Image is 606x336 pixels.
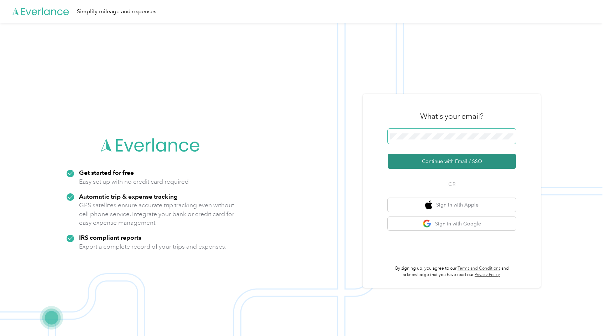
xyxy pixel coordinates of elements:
[79,169,134,176] strong: Get started for free
[425,200,432,209] img: apple logo
[475,272,500,278] a: Privacy Policy
[420,111,484,121] h3: What's your email?
[423,219,432,228] img: google logo
[79,242,226,251] p: Export a complete record of your trips and expenses.
[79,234,141,241] strong: IRS compliant reports
[388,217,516,231] button: google logoSign in with Google
[458,266,500,271] a: Terms and Conditions
[77,7,156,16] div: Simplify mileage and expenses
[388,198,516,212] button: apple logoSign in with Apple
[79,177,189,186] p: Easy set up with no credit card required
[388,265,516,278] p: By signing up, you agree to our and acknowledge that you have read our .
[79,201,235,227] p: GPS satellites ensure accurate trip tracking even without cell phone service. Integrate your bank...
[439,180,464,188] span: OR
[79,193,178,200] strong: Automatic trip & expense tracking
[388,154,516,169] button: Continue with Email / SSO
